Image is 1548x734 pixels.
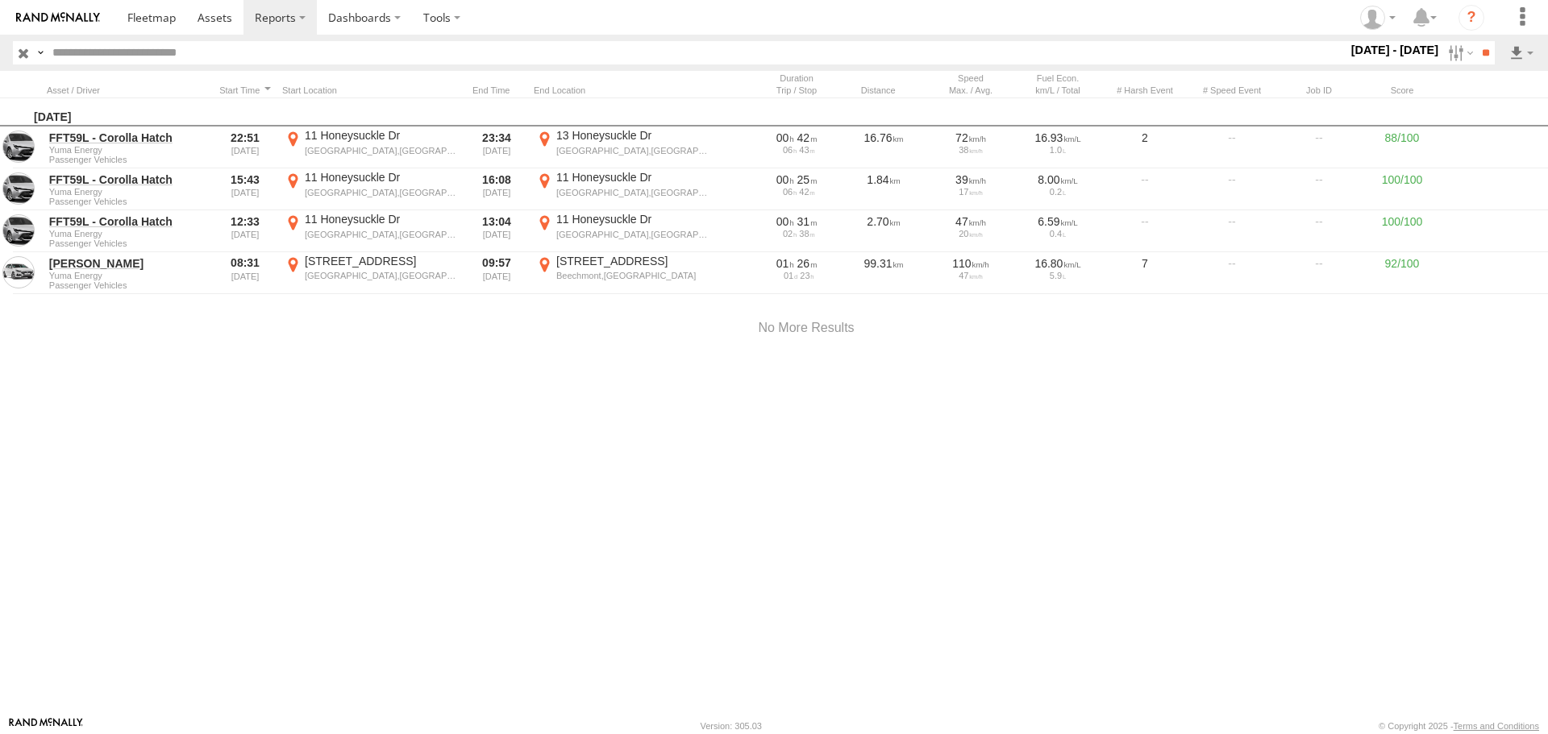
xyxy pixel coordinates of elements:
[843,212,924,251] div: 2.70
[799,229,814,238] span: 38
[282,170,460,209] label: Click to View Event Location
[1366,254,1438,292] div: 92/100
[214,85,276,96] div: Click to Sort
[776,131,794,144] span: 00
[701,721,762,731] div: Version: 305.03
[49,256,206,271] a: [PERSON_NAME]
[49,172,206,187] a: FFT59L - Corolla Hatch
[799,187,814,197] span: 42
[305,170,457,185] div: 11 Honeysuckle Dr
[466,128,527,167] div: 23:34 [DATE]
[776,215,794,228] span: 00
[49,155,206,164] span: Filter Results to this Group
[843,85,924,96] div: Click to Sort
[214,170,276,209] div: 15:43 [DATE]
[759,256,834,271] div: [5213s] 09/08/2025 08:31 - 09/08/2025 09:57
[305,254,457,268] div: [STREET_ADDRESS]
[797,131,818,144] span: 42
[49,229,206,238] span: Yuma Energy
[843,128,924,167] div: 16.76
[1105,128,1185,167] div: 2
[1020,214,1096,229] div: 6.59
[556,229,709,240] div: [GEOGRAPHIC_DATA],[GEOGRAPHIC_DATA]
[305,212,457,226] div: 11 Honeysuckle Dr
[34,41,47,64] label: Search Query
[933,214,1009,229] div: 47
[1020,187,1096,197] div: 0.2
[466,254,527,292] div: 09:57 [DATE]
[2,172,35,205] a: View Asset in Asset Management
[1348,41,1442,59] label: [DATE] - [DATE]
[797,215,818,228] span: 31
[466,85,527,96] div: Click to Sort
[1454,721,1539,731] a: Terms and Conditions
[49,238,206,248] span: Filter Results to this Group
[16,12,100,23] img: rand-logo.svg
[47,85,208,96] div: Click to Sort
[933,172,1009,187] div: 39
[305,187,457,198] div: [GEOGRAPHIC_DATA],[GEOGRAPHIC_DATA]
[1366,170,1438,209] div: 100/100
[797,257,818,270] span: 26
[933,131,1009,145] div: 72
[783,187,797,197] span: 06
[49,271,206,280] span: Yuma Energy
[49,214,206,229] a: FFT59L - Corolla Hatch
[1354,6,1401,30] div: Caidee Bell
[556,270,709,281] div: Beechmont,[GEOGRAPHIC_DATA]
[305,270,457,281] div: [GEOGRAPHIC_DATA],[GEOGRAPHIC_DATA]
[2,131,35,163] a: View Asset in Asset Management
[783,229,797,238] span: 02
[933,229,1009,238] div: 20
[49,280,206,290] span: Filter Results to this Group
[800,271,814,280] span: 23
[783,145,797,155] span: 06
[1366,212,1438,251] div: 100/100
[933,271,1009,280] div: 47
[466,170,527,209] div: 16:08 [DATE]
[799,145,814,155] span: 43
[305,128,457,143] div: 11 Honeysuckle Dr
[933,256,1009,271] div: 110
[534,170,711,209] label: Click to View Event Location
[1020,229,1096,238] div: 0.4
[776,173,794,186] span: 00
[1366,85,1438,96] div: Score
[49,187,206,197] span: Yuma Energy
[759,172,834,187] div: [1510s] 09/08/2025 15:43 - 09/08/2025 16:08
[305,229,457,240] div: [GEOGRAPHIC_DATA],[GEOGRAPHIC_DATA]
[214,128,276,167] div: 22:51 [DATE]
[534,128,711,167] label: Click to View Event Location
[2,214,35,247] a: View Asset in Asset Management
[1105,254,1185,292] div: 7
[776,257,794,270] span: 01
[556,212,709,226] div: 11 Honeysuckle Dr
[2,256,35,288] a: View Asset in Asset Management
[759,214,834,229] div: [1877s] 09/08/2025 12:33 - 09/08/2025 13:04
[1279,85,1359,96] div: Job ID
[1508,41,1535,64] label: Export results as...
[843,170,924,209] div: 1.84
[1442,41,1476,64] label: Search Filter Options
[1020,145,1096,155] div: 1.0
[9,718,83,734] a: Visit our Website
[843,254,924,292] div: 99.31
[556,170,709,185] div: 11 Honeysuckle Dr
[797,173,818,186] span: 25
[534,212,711,251] label: Click to View Event Location
[282,128,460,167] label: Click to View Event Location
[556,128,709,143] div: 13 Honeysuckle Dr
[282,212,460,251] label: Click to View Event Location
[933,145,1009,155] div: 38
[556,254,709,268] div: [STREET_ADDRESS]
[759,131,834,145] div: [2572s] 09/08/2025 22:51 - 09/08/2025 23:34
[556,145,709,156] div: [GEOGRAPHIC_DATA],[GEOGRAPHIC_DATA]
[466,212,527,251] div: 13:04 [DATE]
[305,145,457,156] div: [GEOGRAPHIC_DATA],[GEOGRAPHIC_DATA]
[49,145,206,155] span: Yuma Energy
[534,254,711,292] label: Click to View Event Location
[214,212,276,251] div: 12:33 [DATE]
[784,271,797,280] span: 01
[1020,172,1096,187] div: 8.00
[1020,131,1096,145] div: 16.93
